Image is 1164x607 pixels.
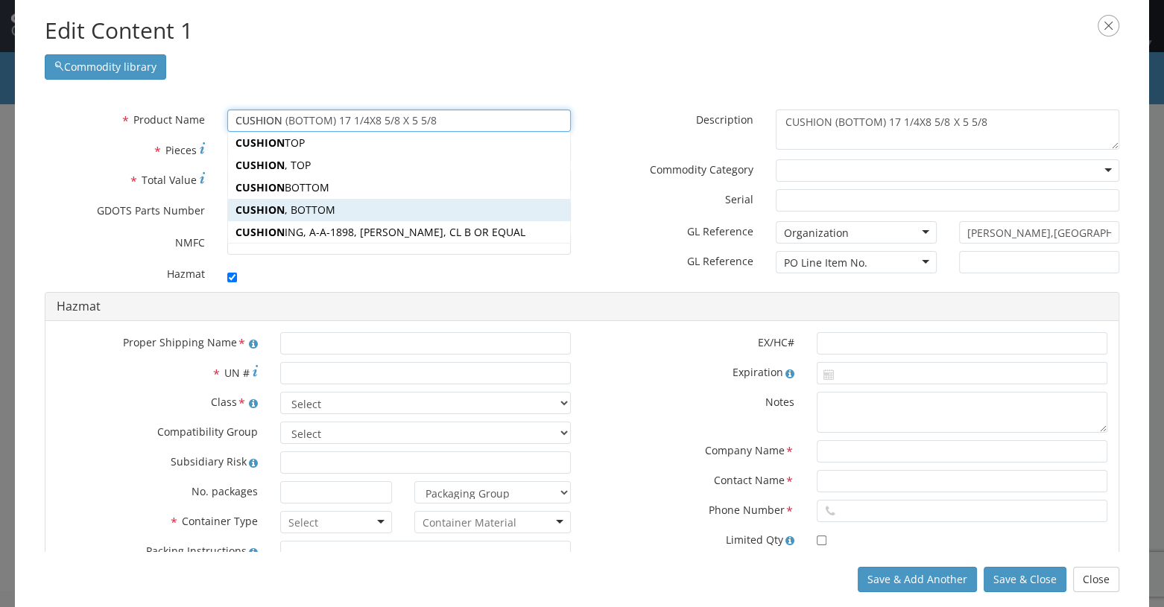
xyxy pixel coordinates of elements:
[228,199,570,221] div: , BOTTOM
[582,392,806,410] label: Notes
[235,203,285,217] strong: CUSHION
[142,173,197,187] span: Total Value
[696,112,753,127] span: Description
[235,136,285,150] strong: CUSHION
[45,541,269,559] label: Packing Instructions
[45,451,269,469] label: Subsidiary Risk
[1073,567,1119,592] button: Close
[687,254,753,268] span: GL Reference
[57,298,101,314] a: Hazmat
[97,203,205,217] span: GDOTS Parts Number
[582,470,806,490] label: Contact Name
[228,154,570,177] div: , TOP
[45,332,269,352] label: Proper Shipping Name
[133,112,205,127] span: Product Name
[650,162,753,177] span: Commodity Category
[288,515,320,530] input: Select
[228,132,570,154] div: TOP
[582,332,806,350] label: EX/HC#
[725,192,753,206] span: Serial
[984,567,1066,592] button: Save & Close
[45,15,1119,47] h2: Edit Content 1
[235,158,285,172] strong: CUSHION
[45,422,269,439] label: Compatibility Group
[167,267,205,281] span: Hazmat
[182,515,258,529] span: Container Type
[175,235,205,250] span: NMFC
[228,177,570,199] div: BOTTOM
[784,255,867,270] div: PO Line Item No.
[784,226,849,241] div: Organization
[45,54,166,80] button: Commodity library
[165,143,197,157] span: Pieces
[235,180,285,194] strong: CUSHION
[582,440,806,460] label: Company Name
[582,530,806,547] label: Limited Qty
[687,224,753,238] span: GL Reference
[423,515,516,530] input: Container Material
[858,567,977,592] button: Save & Add Another
[224,366,250,380] span: UN #
[582,362,806,380] label: Expiration
[45,481,269,499] label: No. packages
[228,221,570,244] div: ING, A-A-1898, [PERSON_NAME], CL B OR EQUAL
[45,392,269,412] label: Class
[582,500,806,520] label: Phone Number
[235,225,285,239] strong: CUSHION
